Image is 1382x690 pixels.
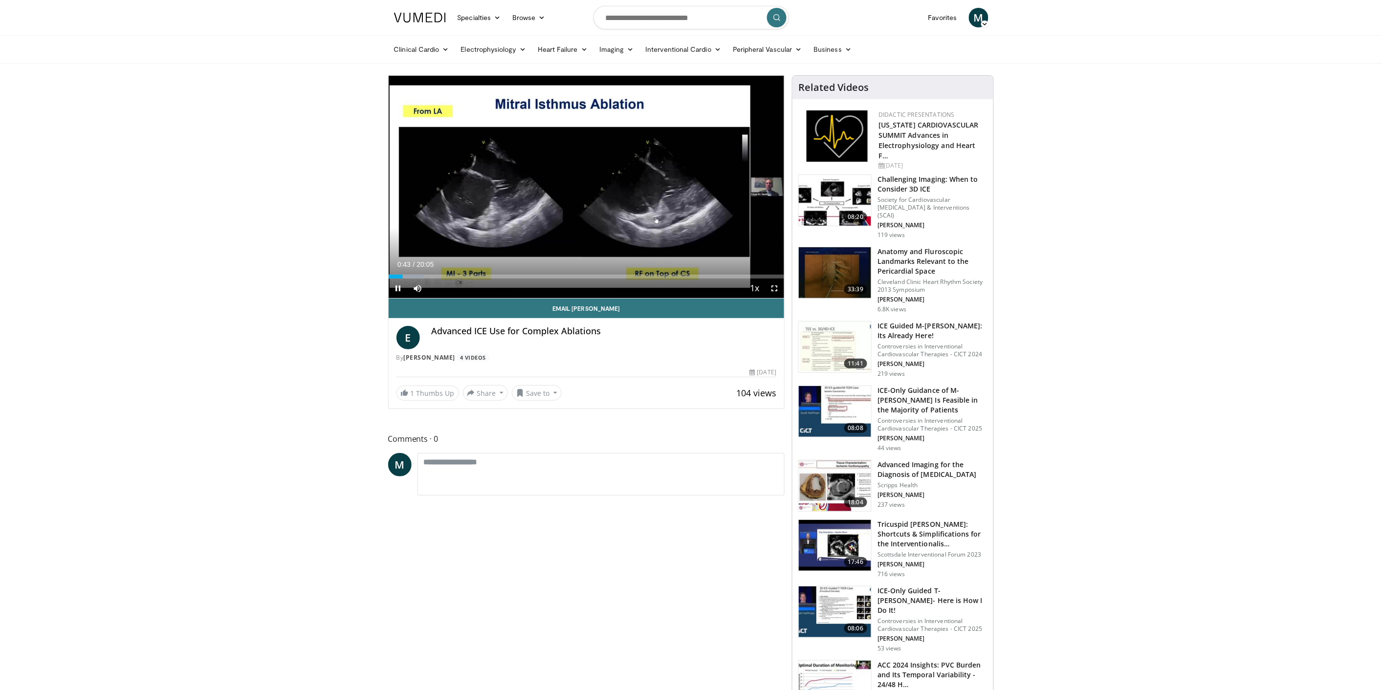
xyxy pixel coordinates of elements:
button: Pause [389,279,408,298]
button: Fullscreen [765,279,784,298]
a: E [396,326,420,349]
a: Specialties [452,8,507,27]
h3: ICE Guided M-[PERSON_NAME]: Its Already Here! [877,321,987,341]
p: 237 views [877,501,905,509]
p: Society for Cardiovascular [MEDICAL_DATA] & Interventions (SCAI) [877,196,987,219]
p: [PERSON_NAME] [877,635,987,643]
h3: ACC 2024 Insights: PVC Burden and Its Temporal Variability - 24/48 H… [877,660,987,690]
a: 08:06 ICE-Only Guided T-[PERSON_NAME]- Here is How I Do It! Controversies in Interventional Cardi... [798,586,987,652]
p: Controversies in Interventional Cardiovascular Therapies - CICT 2025 [877,417,987,432]
p: [PERSON_NAME] [877,296,987,303]
a: Email [PERSON_NAME] [389,299,785,318]
h3: ICE-Only Guided T-[PERSON_NAME]- Here is How I Do It! [877,586,987,615]
a: 08:20 Challenging Imaging: When to Consider 3D ICE Society for Cardiovascular [MEDICAL_DATA] & In... [798,174,987,239]
div: Progress Bar [389,275,785,279]
img: VuMedi Logo [394,13,446,22]
p: Scottsdale Interventional Forum 2023 [877,551,987,559]
p: Scripps Health [877,481,987,489]
h3: Anatomy and Fluroscopic Landmarks Relevant to the Pericardial Space [877,247,987,276]
h3: Challenging Imaging: When to Consider 3D ICE [877,174,987,194]
p: Controversies in Interventional Cardiovascular Therapies - CICT 2024 [877,343,987,358]
p: [PERSON_NAME] [877,221,987,229]
a: Interventional Cardio [640,40,727,59]
a: Favorites [922,8,963,27]
span: 1 [411,388,415,398]
p: [PERSON_NAME] [877,561,987,568]
a: Imaging [593,40,640,59]
button: Save to [512,385,562,401]
p: 716 views [877,570,905,578]
img: 1860aa7a-ba06-47e3-81a4-3dc728c2b4cf.png.150x105_q85_autocrop_double_scale_upscale_version-0.2.png [807,110,868,162]
input: Search topics, interventions [593,6,789,29]
a: 1 Thumbs Up [396,386,459,401]
div: Didactic Presentations [878,110,986,119]
span: 08:20 [844,212,868,222]
span: 18:04 [844,497,868,507]
img: fcb15c31-2875-424b-8de0-33f93802a88c.150x105_q85_crop-smart_upscale.jpg [799,386,871,437]
h3: ICE-Only Guidance of M-[PERSON_NAME] Is Feasible in the Majority of Patients [877,386,987,415]
a: M [969,8,988,27]
div: [DATE] [750,368,776,377]
span: 08:08 [844,423,868,433]
a: [US_STATE] CARDIOVASCULAR SUMMIT Advances in Electrophysiology and Heart F… [878,120,979,160]
a: 11:41 ICE Guided M-[PERSON_NAME]: Its Already Here! Controversies in Interventional Cardiovascula... [798,321,987,378]
img: 1a6e1cea-8ebc-4860-8875-cc1faa034add.150x105_q85_crop-smart_upscale.jpg [799,175,871,226]
a: Business [808,40,857,59]
a: M [388,453,412,476]
span: 33:39 [844,284,868,294]
span: 11:41 [844,359,868,368]
span: / [413,260,415,268]
button: Mute [408,279,428,298]
a: Peripheral Vascular [727,40,808,59]
h3: Tricuspid [PERSON_NAME]: Shortcuts & Simplifications for the Interventionalis… [877,519,987,549]
h3: Advanced Imaging for the Diagnosis of [MEDICAL_DATA] [877,460,987,479]
a: [PERSON_NAME] [404,353,456,362]
button: Playback Rate [745,279,765,298]
p: [PERSON_NAME] [877,491,987,499]
img: a17747c4-475d-41fe-8e63-9d586778740c.150x105_q85_crop-smart_upscale.jpg [799,322,871,372]
button: Share [463,385,508,401]
img: T6d-rUZNqcn4uJqH4xMDoxOmdtO40mAx.150x105_q85_crop-smart_upscale.jpg [799,247,871,298]
h4: Advanced ICE Use for Complex Ablations [432,326,777,337]
span: 08:06 [844,624,868,633]
span: 20:05 [417,260,434,268]
p: 219 views [877,370,905,378]
div: [DATE] [878,161,986,170]
img: cd773793-0f03-4960-b976-a0bce4ff7c98.150x105_q85_crop-smart_upscale.jpg [799,520,871,571]
video-js: Video Player [389,76,785,299]
img: 46056120-0342-4fed-8c5b-2d593b1ef72c.150x105_q85_crop-smart_upscale.jpg [799,460,871,511]
a: 17:46 Tricuspid [PERSON_NAME]: Shortcuts & Simplifications for the Interventionalis… Scottsdale I... [798,519,987,578]
span: Comments 0 [388,432,785,445]
p: [PERSON_NAME] [877,360,987,368]
span: 0:43 [397,260,411,268]
img: e427e63d-a34d-416a-842f-984c934844ab.150x105_q85_crop-smart_upscale.jpg [799,586,871,637]
a: Clinical Cardio [388,40,455,59]
a: 18:04 Advanced Imaging for the Diagnosis of [MEDICAL_DATA] Scripps Health [PERSON_NAME] 237 views [798,460,987,512]
h4: Related Videos [798,82,869,93]
p: Controversies in Interventional Cardiovascular Therapies - CICT 2025 [877,617,987,633]
p: Cleveland Clinic Heart Rhythm Society 2013 Symposium [877,278,987,294]
a: 33:39 Anatomy and Fluroscopic Landmarks Relevant to the Pericardial Space Cleveland Clinic Heart ... [798,247,987,313]
a: 4 Videos [457,354,489,362]
a: 08:08 ICE-Only Guidance of M-[PERSON_NAME] Is Feasible in the Majority of Patients Controversies ... [798,386,987,452]
a: Browse [506,8,551,27]
div: By [396,353,777,362]
p: 53 views [877,645,901,652]
p: 44 views [877,444,901,452]
p: [PERSON_NAME] [877,434,987,442]
a: Heart Failure [532,40,593,59]
span: 17:46 [844,557,868,567]
a: Electrophysiology [455,40,532,59]
p: 119 views [877,231,905,239]
p: 6.8K views [877,305,906,313]
span: 104 views [736,387,776,399]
